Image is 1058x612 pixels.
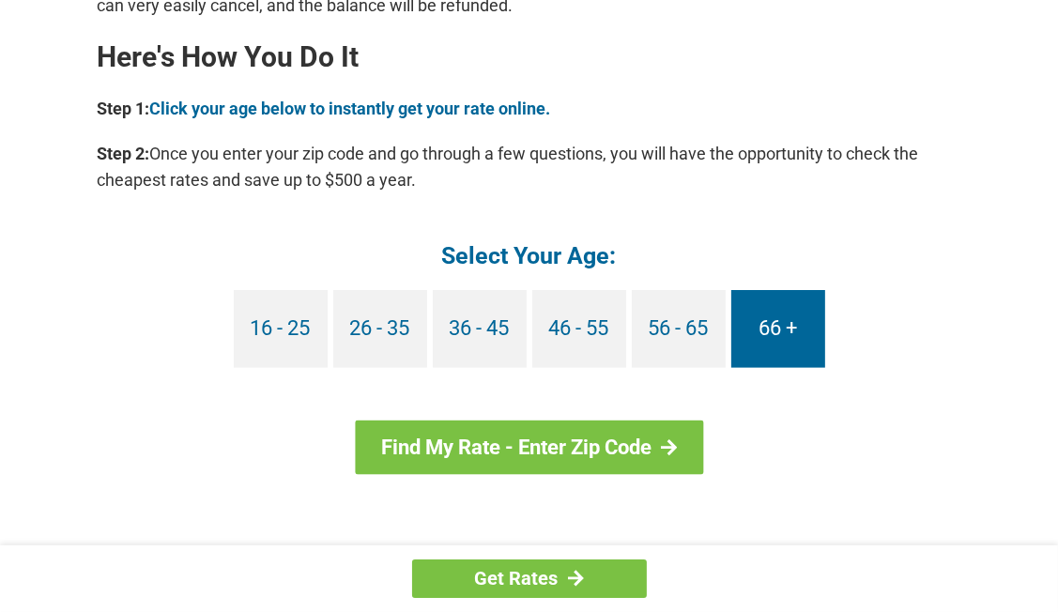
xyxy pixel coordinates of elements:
a: 56 - 65 [632,290,726,368]
a: Get Rates [412,559,647,598]
p: Once you enter your zip code and go through a few questions, you will have the opportunity to che... [98,141,961,193]
a: Find My Rate - Enter Zip Code [355,421,703,475]
b: Step 1: [98,99,150,118]
b: Step 2: [98,144,150,163]
a: 16 - 25 [234,290,328,368]
a: Click your age below to instantly get your rate online. [150,99,551,118]
a: 46 - 55 [532,290,626,368]
h4: Select Your Age: [98,240,961,271]
h2: Here's How You Do It [98,42,961,72]
a: 66 + [731,290,825,368]
a: 26 - 35 [333,290,427,368]
a: 36 - 45 [433,290,527,368]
